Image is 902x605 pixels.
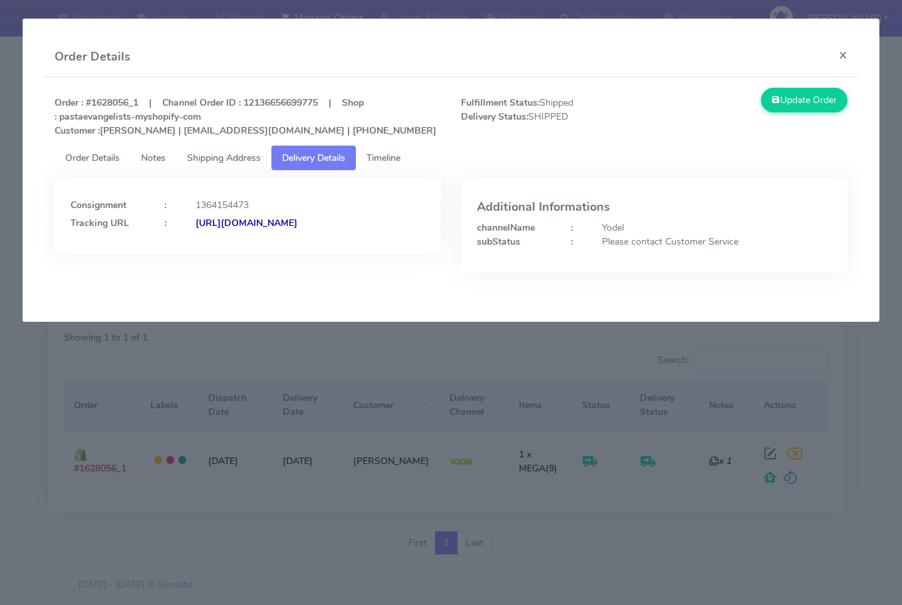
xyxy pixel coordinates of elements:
strong: : [571,235,573,248]
button: Close [828,37,858,72]
strong: channelName [477,221,535,234]
strong: subStatus [477,235,520,248]
button: Update Order [761,88,847,112]
h4: Additional Informations [477,201,831,214]
span: Notes [141,152,166,164]
span: Delivery Details [282,152,345,164]
strong: [URL][DOMAIN_NAME] [196,217,297,229]
strong: Order : #1628056_1 | Channel Order ID : 12136656699775 | Shop : pastaevangelists-myshopify-com [P... [55,96,436,137]
strong: Customer : [55,124,100,137]
strong: Tracking URL [71,217,129,229]
span: Shipped SHIPPED [451,96,654,138]
strong: : [164,217,166,229]
strong: : [164,199,166,211]
div: Please contact Customer Service [592,235,841,249]
strong: : [571,221,573,234]
strong: Consignment [71,199,126,211]
strong: Delivery Status: [461,110,528,123]
strong: Fulfillment Status: [461,96,539,109]
ul: Tabs [55,146,847,170]
span: Order Details [65,152,120,164]
div: 1364154473 [186,198,435,212]
div: Yodel [592,221,841,235]
h4: Order Details [55,48,130,66]
span: Shipping Address [187,152,261,164]
span: Timeline [367,152,400,164]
